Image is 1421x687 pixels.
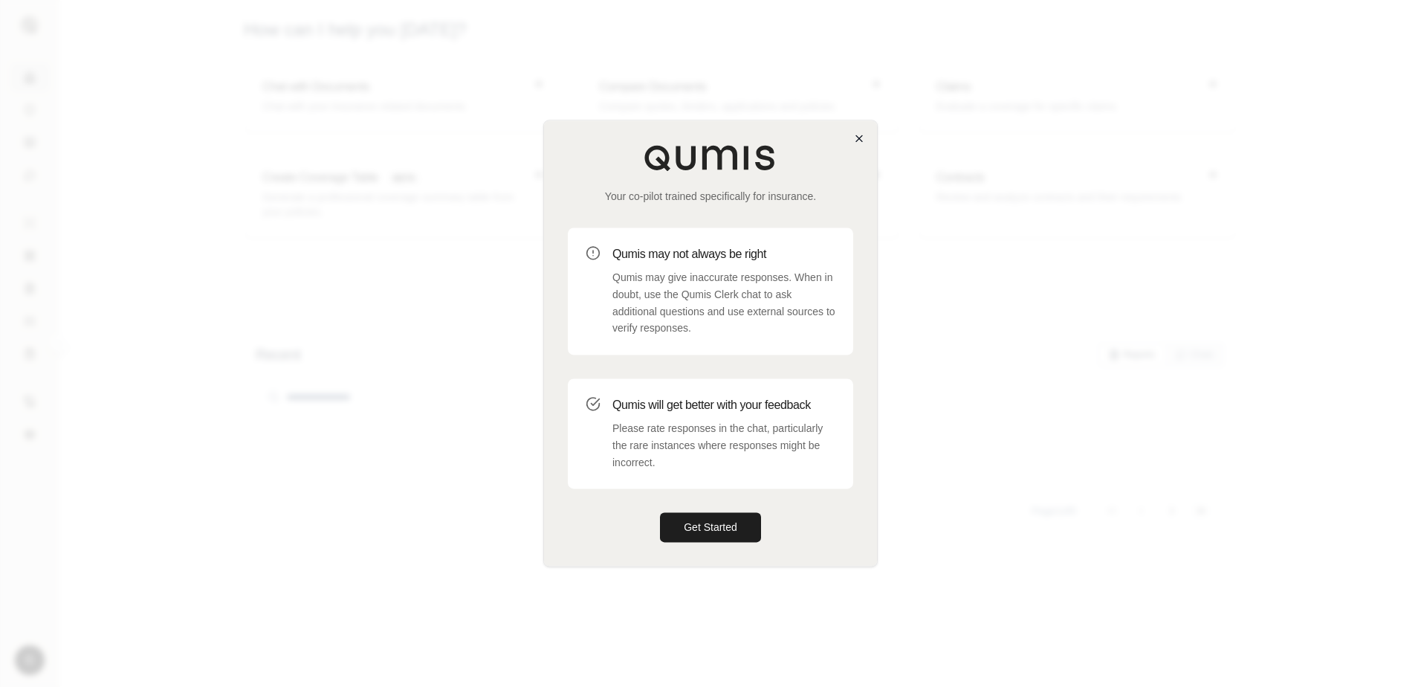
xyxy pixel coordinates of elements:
p: Qumis may give inaccurate responses. When in doubt, use the Qumis Clerk chat to ask additional qu... [612,269,835,337]
img: Qumis Logo [644,144,777,171]
button: Get Started [660,513,761,543]
h3: Qumis may not always be right [612,245,835,263]
p: Please rate responses in the chat, particularly the rare instances where responses might be incor... [612,420,835,471]
p: Your co-pilot trained specifically for insurance. [568,189,853,204]
h3: Qumis will get better with your feedback [612,396,835,414]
